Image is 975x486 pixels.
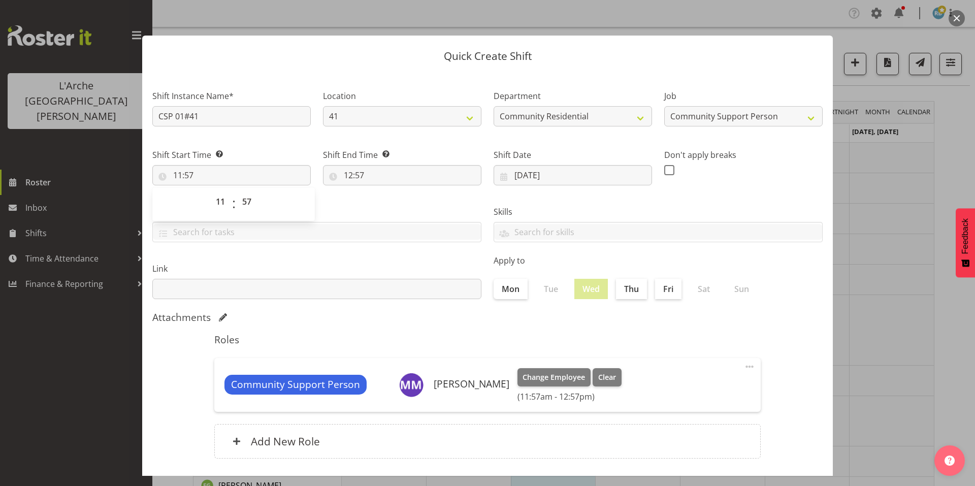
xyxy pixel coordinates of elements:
input: Search for tasks [153,224,481,240]
label: Sun [726,279,757,299]
h6: (11:57am - 12:57pm) [517,392,622,402]
label: Location [323,90,481,102]
span: Community Support Person [231,377,360,392]
label: Wed [574,279,608,299]
label: Department [494,90,652,102]
label: Tue [536,279,566,299]
h6: Add New Role [251,435,320,448]
label: Mon [494,279,528,299]
button: Clear [593,368,622,386]
label: Shift Date [494,149,652,161]
label: Thu [616,279,647,299]
h5: Roles [214,334,761,346]
img: help-xxl-2.png [945,456,955,466]
span: Change Employee [523,372,585,383]
label: Shift End Time [323,149,481,161]
label: Job [664,90,823,102]
img: michelle-muir11086.jpg [399,373,424,397]
button: Change Employee [517,368,591,386]
h5: Attachments [152,311,211,323]
p: Quick Create Shift [152,51,823,61]
span: Feedback [961,218,970,254]
label: Skills [494,206,823,218]
label: Apply to [494,254,823,267]
label: Don't apply breaks [664,149,823,161]
input: Search for skills [494,224,822,240]
span: Clear [598,372,616,383]
input: Click to select... [323,165,481,185]
button: Feedback - Show survey [956,208,975,277]
label: Tasks [152,206,481,218]
span: : [232,191,236,217]
h6: [PERSON_NAME] [434,378,509,390]
input: Click to select... [494,165,652,185]
label: Sat [690,279,718,299]
label: Shift Start Time [152,149,311,161]
input: Shift Instance Name [152,106,311,126]
input: Click to select... [152,165,311,185]
label: Link [152,263,481,275]
label: Fri [655,279,681,299]
label: Shift Instance Name* [152,90,311,102]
